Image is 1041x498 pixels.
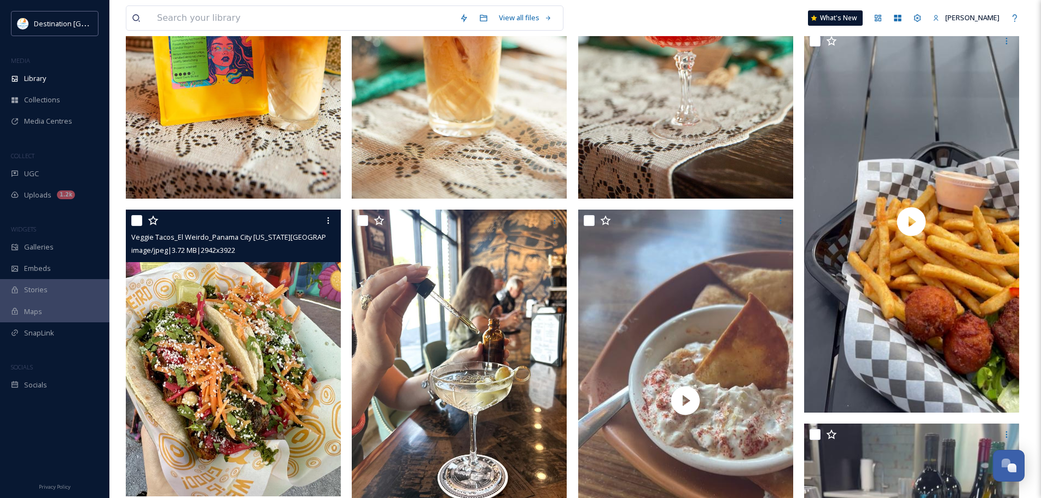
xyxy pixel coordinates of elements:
[493,7,557,28] a: View all files
[11,56,30,65] span: MEDIA
[24,306,42,317] span: Maps
[18,18,28,29] img: download.png
[24,380,47,390] span: Socials
[57,190,75,199] div: 1.2k
[24,190,51,200] span: Uploads
[24,95,60,105] span: Collections
[131,231,374,242] span: Veggie Tacos_El Weirdo_Panama City [US_STATE][GEOGRAPHIC_DATA]jpeg
[993,450,1025,482] button: Open Chat
[24,116,72,126] span: Media Centres
[152,6,454,30] input: Search your library
[11,152,34,160] span: COLLECT
[24,263,51,274] span: Embeds
[927,7,1005,28] a: [PERSON_NAME]
[24,73,46,84] span: Library
[24,242,54,252] span: Galleries
[808,10,863,26] a: What's New
[945,13,999,22] span: [PERSON_NAME]
[131,245,235,255] span: image/jpeg | 3.72 MB | 2942 x 3922
[24,169,39,179] span: UGC
[24,328,54,338] span: SnapLink
[126,210,341,496] img: Veggie Tacos_El Weirdo_Panama City Florida.jpeg
[39,483,71,490] span: Privacy Policy
[39,479,71,493] a: Privacy Policy
[804,30,1019,413] img: thumbnail
[11,225,36,233] span: WIDGETS
[24,285,48,295] span: Stories
[11,363,33,371] span: SOCIALS
[34,18,143,28] span: Destination [GEOGRAPHIC_DATA]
